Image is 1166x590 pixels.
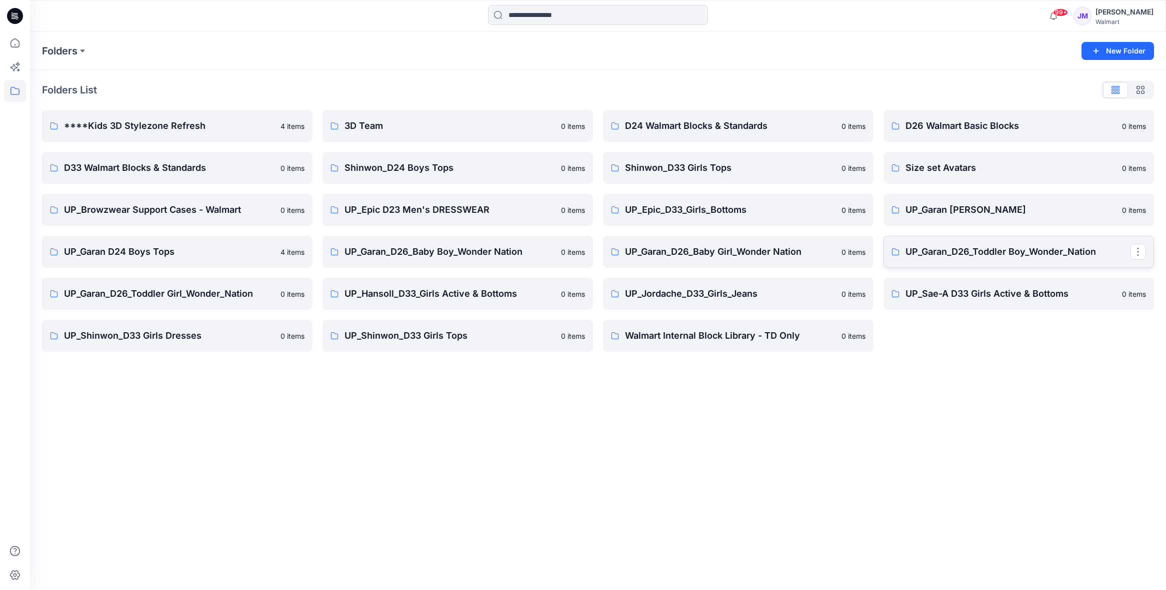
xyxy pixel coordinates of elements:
[322,152,593,184] a: Shinwon_D24 Boys Tops0 items
[344,203,555,217] p: UP_Epic D23 Men's DRESSWEAR
[841,289,865,299] p: 0 items
[42,152,312,184] a: D33 Walmart Blocks & Standards0 items
[42,44,77,58] a: Folders
[322,194,593,226] a: UP_Epic D23 Men's DRESSWEAR0 items
[344,245,555,259] p: UP_Garan_D26_Baby Boy_Wonder Nation
[841,205,865,215] p: 0 items
[42,236,312,268] a: UP_Garan D24 Boys Tops4 items
[603,110,873,142] a: D24 Walmart Blocks & Standards0 items
[905,287,1116,301] p: UP_Sae-A D33 Girls Active & Bottoms
[344,161,555,175] p: Shinwon_D24 Boys Tops
[625,161,835,175] p: Shinwon_D33 Girls Tops
[64,161,274,175] p: D33 Walmart Blocks & Standards
[561,163,585,173] p: 0 items
[344,329,555,343] p: UP_Shinwon_D33 Girls Tops
[561,121,585,131] p: 0 items
[322,278,593,310] a: UP_Hansoll_D33_Girls Active & Bottoms0 items
[1122,121,1146,131] p: 0 items
[64,287,274,301] p: UP_Garan_D26_Toddler Girl_Wonder_Nation
[42,320,312,352] a: UP_Shinwon_D33 Girls Dresses0 items
[603,194,873,226] a: UP_Epic_D33_Girls_Bottoms0 items
[625,203,835,217] p: UP_Epic_D33_Girls_Bottoms
[1122,205,1146,215] p: 0 items
[561,289,585,299] p: 0 items
[883,236,1154,268] a: UP_Garan_D26_Toddler Boy_Wonder_Nation
[905,245,1130,259] p: UP_Garan_D26_Toddler Boy_Wonder_Nation
[42,82,97,97] p: Folders List
[841,121,865,131] p: 0 items
[841,247,865,257] p: 0 items
[42,110,312,142] a: ****Kids 3D Stylezone Refresh4 items
[905,119,1116,133] p: D26 Walmart Basic Blocks
[42,194,312,226] a: UP_Browzwear Support Cases - Walmart0 items
[841,331,865,341] p: 0 items
[905,161,1116,175] p: Size set Avatars
[280,163,304,173] p: 0 items
[883,278,1154,310] a: UP_Sae-A D33 Girls Active & Bottoms0 items
[603,152,873,184] a: Shinwon_D33 Girls Tops0 items
[1081,42,1154,60] button: New Folder
[280,121,304,131] p: 4 items
[883,110,1154,142] a: D26 Walmart Basic Blocks0 items
[1122,163,1146,173] p: 0 items
[603,278,873,310] a: UP_Jordache_D33_Girls_Jeans0 items
[280,247,304,257] p: 4 items
[64,119,274,133] p: ****Kids 3D Stylezone Refresh
[322,236,593,268] a: UP_Garan_D26_Baby Boy_Wonder Nation0 items
[64,203,274,217] p: UP_Browzwear Support Cases - Walmart
[322,110,593,142] a: 3D Team0 items
[625,329,835,343] p: Walmart Internal Block Library - TD Only
[1095,6,1153,18] div: [PERSON_NAME]
[1053,8,1068,16] span: 99+
[625,119,835,133] p: D24 Walmart Blocks & Standards
[280,289,304,299] p: 0 items
[561,331,585,341] p: 0 items
[625,245,835,259] p: UP_Garan_D26_Baby Girl_Wonder Nation
[322,320,593,352] a: UP_Shinwon_D33 Girls Tops0 items
[561,247,585,257] p: 0 items
[280,205,304,215] p: 0 items
[603,320,873,352] a: Walmart Internal Block Library - TD Only0 items
[1073,7,1091,25] div: JM
[883,194,1154,226] a: UP_Garan [PERSON_NAME]0 items
[841,163,865,173] p: 0 items
[603,236,873,268] a: UP_Garan_D26_Baby Girl_Wonder Nation0 items
[625,287,835,301] p: UP_Jordache_D33_Girls_Jeans
[1095,18,1153,25] div: Walmart
[561,205,585,215] p: 0 items
[344,119,555,133] p: 3D Team
[64,329,274,343] p: UP_Shinwon_D33 Girls Dresses
[64,245,274,259] p: UP_Garan D24 Boys Tops
[905,203,1116,217] p: UP_Garan [PERSON_NAME]
[42,278,312,310] a: UP_Garan_D26_Toddler Girl_Wonder_Nation0 items
[280,331,304,341] p: 0 items
[1122,289,1146,299] p: 0 items
[344,287,555,301] p: UP_Hansoll_D33_Girls Active & Bottoms
[883,152,1154,184] a: Size set Avatars0 items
